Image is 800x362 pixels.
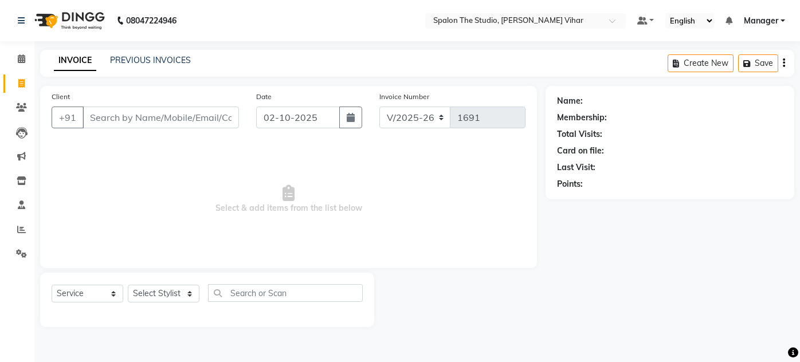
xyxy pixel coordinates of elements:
[668,54,734,72] button: Create New
[557,145,604,157] div: Card on file:
[256,92,272,102] label: Date
[557,112,607,124] div: Membership:
[379,92,429,102] label: Invoice Number
[738,54,778,72] button: Save
[557,95,583,107] div: Name:
[52,92,70,102] label: Client
[29,5,108,37] img: logo
[744,15,778,27] span: Manager
[557,128,602,140] div: Total Visits:
[83,107,239,128] input: Search by Name/Mobile/Email/Code
[208,284,363,302] input: Search or Scan
[126,5,177,37] b: 08047224946
[557,178,583,190] div: Points:
[557,162,595,174] div: Last Visit:
[52,107,84,128] button: +91
[110,55,191,65] a: PREVIOUS INVOICES
[52,142,526,257] span: Select & add items from the list below
[54,50,96,71] a: INVOICE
